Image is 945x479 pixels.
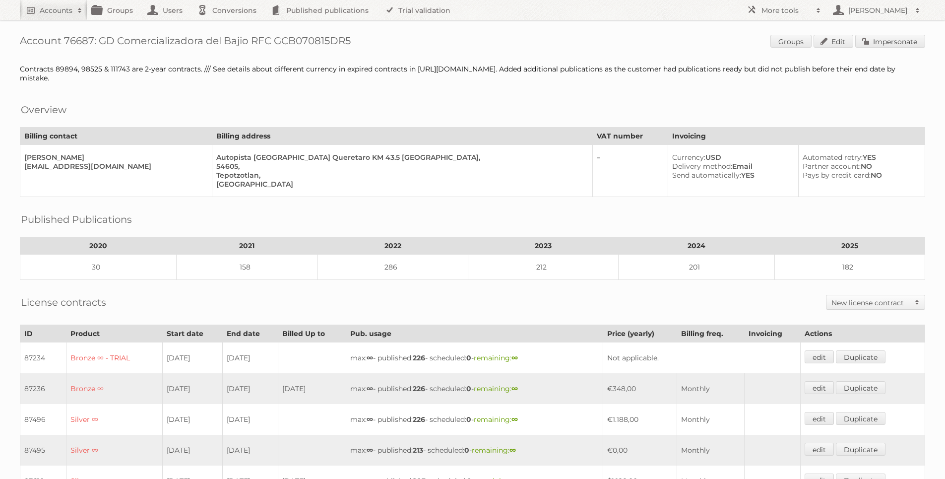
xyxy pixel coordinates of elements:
td: 158 [176,255,317,280]
th: Actions [801,325,925,342]
td: [DATE] [222,435,278,466]
td: 286 [318,255,468,280]
h2: New license contract [831,298,910,308]
div: YES [672,171,790,180]
td: 87495 [20,435,66,466]
strong: 213 [413,446,423,455]
a: Impersonate [855,35,925,48]
th: Price (yearly) [603,325,677,342]
th: Invoicing [744,325,800,342]
strong: 0 [466,353,471,362]
th: VAT number [593,128,668,145]
th: ID [20,325,66,342]
th: Billed Up to [278,325,346,342]
th: Pub. usage [346,325,603,342]
a: edit [805,443,834,456]
a: Duplicate [836,443,885,456]
a: Duplicate [836,350,885,363]
div: Contracts 89894, 98525 & 111743 are 2-year contracts. /// See details about different currency in... [20,65,925,82]
td: 201 [619,255,775,280]
strong: ∞ [511,384,518,393]
span: Automated retry: [803,153,863,162]
td: [DATE] [162,404,222,435]
td: Bronze ∞ - TRIAL [66,342,162,374]
div: [GEOGRAPHIC_DATA] [216,180,584,189]
td: max: - published: - scheduled: - [346,404,603,435]
span: Partner account: [803,162,861,171]
a: Duplicate [836,381,885,394]
strong: ∞ [511,353,518,362]
td: max: - published: - scheduled: - [346,342,603,374]
td: – [593,145,668,197]
h1: Account 76687: GD Comercializadora del Bajio RFC GCB070815DR5 [20,35,925,50]
a: Duplicate [836,412,885,425]
div: [EMAIL_ADDRESS][DOMAIN_NAME] [24,162,204,171]
h2: Published Publications [21,212,132,227]
td: Silver ∞ [66,404,162,435]
a: New license contract [826,295,925,309]
th: 2025 [774,237,925,255]
td: Monthly [677,404,744,435]
span: remaining: [474,384,518,393]
h2: License contracts [21,295,106,310]
a: Groups [770,35,812,48]
th: 2024 [619,237,775,255]
h2: Overview [21,102,66,117]
td: Not applicable. [603,342,801,374]
div: USD [672,153,790,162]
th: 2020 [20,237,177,255]
strong: ∞ [367,353,373,362]
strong: 0 [464,446,469,455]
th: Start date [162,325,222,342]
a: edit [805,412,834,425]
th: 2021 [176,237,317,255]
td: [DATE] [162,373,222,404]
span: Toggle [910,295,925,309]
th: 2022 [318,237,468,255]
td: 87236 [20,373,66,404]
th: 2023 [468,237,619,255]
td: [DATE] [278,373,346,404]
strong: ∞ [367,446,373,455]
div: Tepotzotlan, [216,171,584,180]
strong: 0 [466,415,471,424]
span: Pays by credit card: [803,171,871,180]
td: Bronze ∞ [66,373,162,404]
td: [DATE] [222,342,278,374]
h2: Accounts [40,5,72,15]
h2: More tools [761,5,811,15]
div: [PERSON_NAME] [24,153,204,162]
th: Billing contact [20,128,212,145]
strong: 226 [413,353,425,362]
span: remaining: [474,353,518,362]
th: Invoicing [668,128,925,145]
td: 212 [468,255,619,280]
td: Silver ∞ [66,435,162,466]
strong: ∞ [367,415,373,424]
div: NO [803,171,917,180]
td: Monthly [677,373,744,404]
strong: ∞ [509,446,516,455]
td: 30 [20,255,177,280]
th: Billing freq. [677,325,744,342]
td: Monthly [677,435,744,466]
a: edit [805,381,834,394]
th: Product [66,325,162,342]
td: €348,00 [603,373,677,404]
td: [DATE] [222,373,278,404]
td: [DATE] [222,404,278,435]
strong: ∞ [367,384,373,393]
a: Edit [814,35,853,48]
div: YES [803,153,917,162]
strong: 0 [466,384,471,393]
span: Send automatically: [672,171,741,180]
td: 87234 [20,342,66,374]
td: €0,00 [603,435,677,466]
span: Currency: [672,153,705,162]
strong: ∞ [511,415,518,424]
td: [DATE] [162,435,222,466]
td: max: - published: - scheduled: - [346,435,603,466]
a: edit [805,350,834,363]
th: Billing address [212,128,593,145]
span: Delivery method: [672,162,732,171]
